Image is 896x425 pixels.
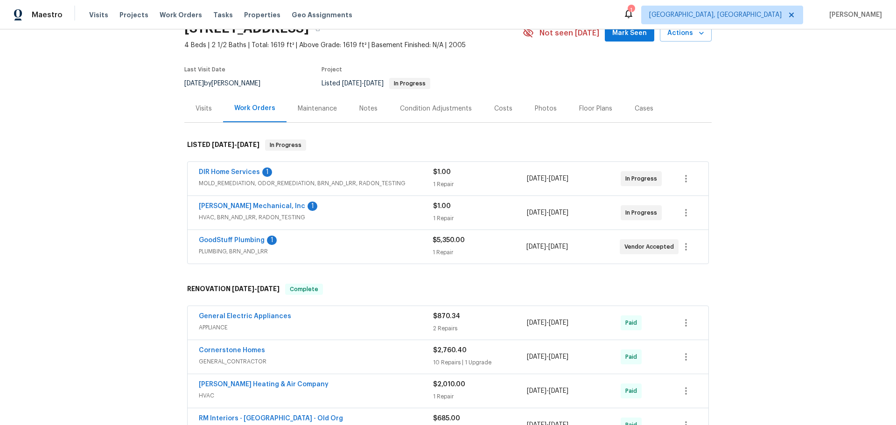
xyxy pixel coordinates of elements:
[390,81,429,86] span: In Progress
[292,10,352,20] span: Geo Assignments
[199,323,433,332] span: APPLIANCE
[199,213,433,222] span: HVAC, BRN_AND_LRR, RADON_TESTING
[199,347,265,354] a: Cornerstone Homes
[342,80,362,87] span: [DATE]
[526,242,568,251] span: -
[433,313,460,320] span: $870.34
[433,214,527,223] div: 1 Repair
[612,28,647,39] span: Mark Seen
[266,140,305,150] span: In Progress
[433,237,465,244] span: $5,350.00
[89,10,108,20] span: Visits
[433,248,526,257] div: 1 Repair
[32,10,63,20] span: Maestro
[625,174,661,183] span: In Progress
[549,320,568,326] span: [DATE]
[199,247,433,256] span: PLUMBING, BRN_AND_LRR
[625,208,661,217] span: In Progress
[826,10,882,20] span: [PERSON_NAME]
[187,139,259,151] h6: LISTED
[527,209,546,216] span: [DATE]
[184,80,204,87] span: [DATE]
[184,78,272,89] div: by [PERSON_NAME]
[527,318,568,327] span: -
[244,10,280,20] span: Properties
[433,324,527,333] div: 2 Repairs
[237,141,259,148] span: [DATE]
[262,167,272,177] div: 1
[322,67,342,72] span: Project
[212,141,234,148] span: [DATE]
[400,104,472,113] div: Condition Adjustments
[527,208,568,217] span: -
[308,202,317,211] div: 1
[160,10,202,20] span: Work Orders
[527,174,568,183] span: -
[535,104,557,113] div: Photos
[257,286,280,292] span: [DATE]
[199,203,305,209] a: [PERSON_NAME] Mechanical, Inc
[649,10,782,20] span: [GEOGRAPHIC_DATA], [GEOGRAPHIC_DATA]
[232,286,254,292] span: [DATE]
[527,352,568,362] span: -
[660,25,712,42] button: Actions
[199,179,433,188] span: MOLD_REMEDIATION, ODOR_REMEDIATION, BRN_AND_LRR, RADON_TESTING
[526,244,546,250] span: [DATE]
[199,169,260,175] a: DIR Home Services
[184,130,712,160] div: LISTED [DATE]-[DATE]In Progress
[184,24,309,33] h2: [STREET_ADDRESS]
[184,41,523,50] span: 4 Beds | 2 1/2 Baths | Total: 1619 ft² | Above Grade: 1619 ft² | Basement Finished: N/A | 2005
[119,10,148,20] span: Projects
[187,284,280,295] h6: RENOVATION
[527,175,546,182] span: [DATE]
[548,244,568,250] span: [DATE]
[433,358,527,367] div: 10 Repairs | 1 Upgrade
[213,12,233,18] span: Tasks
[234,104,275,113] div: Work Orders
[267,236,277,245] div: 1
[199,391,433,400] span: HVAC
[359,104,378,113] div: Notes
[199,357,433,366] span: GENERAL_CONTRACTOR
[364,80,384,87] span: [DATE]
[579,104,612,113] div: Floor Plans
[433,392,527,401] div: 1 Repair
[494,104,512,113] div: Costs
[628,6,634,15] div: 1
[549,209,568,216] span: [DATE]
[286,285,322,294] span: Complete
[625,386,641,396] span: Paid
[549,388,568,394] span: [DATE]
[199,237,265,244] a: GoodStuff Plumbing
[625,318,641,327] span: Paid
[527,388,546,394] span: [DATE]
[667,28,704,39] span: Actions
[342,80,384,87] span: -
[549,175,568,182] span: [DATE]
[196,104,212,113] div: Visits
[624,242,678,251] span: Vendor Accepted
[625,352,641,362] span: Paid
[539,28,599,38] span: Not seen [DATE]
[433,415,460,422] span: $685.00
[232,286,280,292] span: -
[199,313,291,320] a: General Electric Appliances
[184,67,225,72] span: Last Visit Date
[433,169,451,175] span: $1.00
[527,386,568,396] span: -
[433,381,465,388] span: $2,010.00
[527,320,546,326] span: [DATE]
[635,104,653,113] div: Cases
[527,354,546,360] span: [DATE]
[184,274,712,304] div: RENOVATION [DATE]-[DATE]Complete
[433,203,451,209] span: $1.00
[433,347,467,354] span: $2,760.40
[605,25,654,42] button: Mark Seen
[199,381,329,388] a: [PERSON_NAME] Heating & Air Company
[433,180,527,189] div: 1 Repair
[199,415,343,422] a: RM Interiors - [GEOGRAPHIC_DATA] - Old Org
[298,104,337,113] div: Maintenance
[549,354,568,360] span: [DATE]
[212,141,259,148] span: -
[322,80,430,87] span: Listed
